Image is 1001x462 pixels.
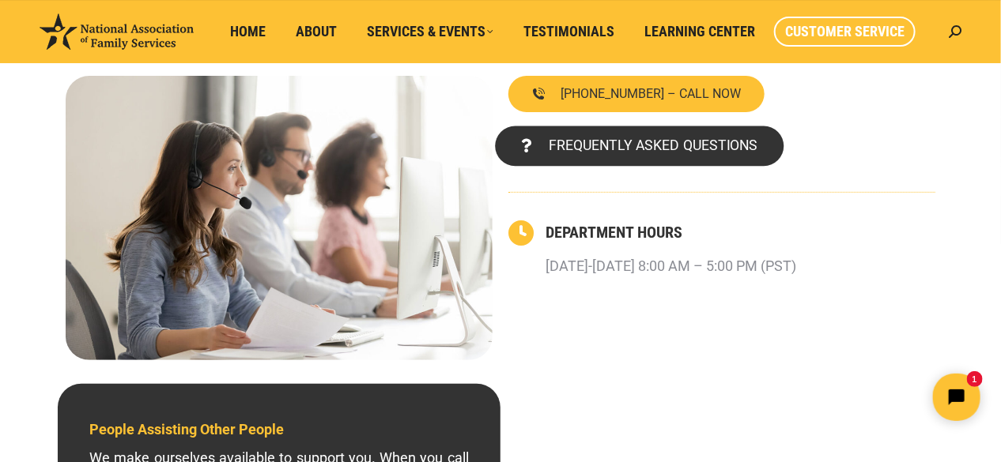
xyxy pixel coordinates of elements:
span: Home [230,23,266,40]
a: FREQUENTLY ASKED QUESTIONS [495,126,784,167]
span: Learning Center [644,23,755,40]
a: About [285,17,348,47]
span: FREQUENTLY ASKED QUESTIONS [550,139,758,153]
span: Customer Service [785,23,905,40]
a: Customer Service [774,17,916,47]
p: [DATE]-[DATE] 8:00 AM – 5:00 PM (PST) [546,252,796,280]
a: Testimonials [512,17,625,47]
img: National Association of Family Services [40,13,194,50]
span: Testimonials [523,23,614,40]
span: [PHONE_NUMBER] – CALL NOW [561,88,741,100]
span: About [296,23,337,40]
a: Home [219,17,277,47]
span: Services & Events [367,23,493,40]
img: Contact National Association of Family Services [66,76,493,360]
a: DEPARTMENT HOURS [546,223,682,242]
a: Learning Center [633,17,766,47]
iframe: Tidio Chat [722,360,994,434]
span: People Assisting Other People [89,421,284,438]
a: [PHONE_NUMBER] – CALL NOW [508,76,765,112]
